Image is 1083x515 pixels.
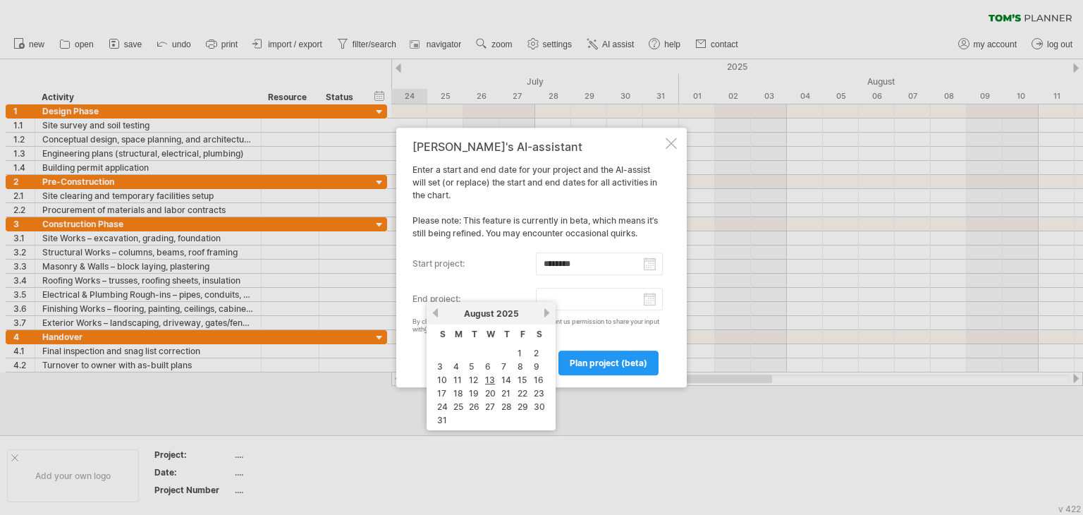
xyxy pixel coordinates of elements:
a: 11 [452,373,463,387]
a: 26 [467,400,481,413]
a: 22 [516,387,529,400]
a: previous [430,308,441,318]
div: By clicking the 'plan project (beta)' button you grant us permission to share your input with for... [412,318,663,334]
a: 3 [436,360,444,373]
a: 4 [452,360,460,373]
div: [PERSON_NAME]'s AI-assistant [412,140,663,153]
a: 13 [484,373,496,387]
span: Thursday [504,329,510,339]
a: 7 [500,360,508,373]
a: 20 [484,387,497,400]
label: end project: [412,288,536,310]
a: 15 [516,373,528,387]
a: 2 [532,346,540,360]
a: 29 [516,400,530,413]
a: 10 [436,373,448,387]
span: plan project (beta) [570,358,647,368]
span: Sunday [440,329,446,339]
a: next [541,308,552,318]
a: 25 [452,400,465,413]
a: 30 [532,400,546,413]
a: 21 [500,387,512,400]
a: 18 [452,387,465,400]
span: Wednesday [487,329,495,339]
a: 27 [484,400,496,413]
a: 19 [467,387,480,400]
a: 17 [436,387,448,400]
a: 8 [516,360,525,373]
a: 14 [500,373,513,387]
a: plan project (beta) [558,351,659,375]
a: 24 [436,400,449,413]
a: OpenAI [424,325,446,333]
a: 16 [532,373,545,387]
span: August [464,308,494,319]
div: Enter a start and end date for your project and the AI-assist will set (or replace) the start and... [412,140,663,375]
span: Tuesday [472,329,477,339]
a: 9 [532,360,541,373]
span: Monday [455,329,463,339]
span: Saturday [537,329,542,339]
a: 12 [467,373,479,387]
span: 2025 [496,308,519,319]
label: start project: [412,253,536,275]
a: 31 [436,413,448,427]
a: 5 [467,360,475,373]
a: 6 [484,360,492,373]
span: Friday [520,329,525,339]
a: 23 [532,387,546,400]
a: 28 [500,400,513,413]
a: 1 [516,346,523,360]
